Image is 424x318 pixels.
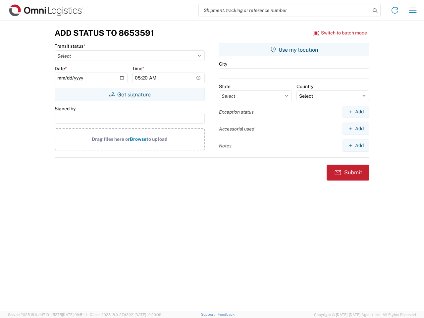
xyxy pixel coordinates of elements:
[130,136,146,142] span: Browse
[55,88,205,101] button: Get signature
[55,28,154,38] h3: Add Status to 8653591
[219,43,369,56] button: Use my location
[132,66,144,72] label: Time
[343,106,369,118] button: Add
[134,313,161,317] span: [DATE] 10:20:09
[219,126,254,132] label: Accessorial used
[343,139,369,152] button: Add
[218,312,235,316] a: Feedback
[219,143,232,149] label: Notes
[199,4,370,17] input: Shipment, tracking or reference number
[201,312,218,316] a: Support
[313,27,367,38] button: Switch to batch mode
[92,136,130,142] span: Drag files here or
[314,312,416,318] span: Copyright © [DATE]-[DATE] Agistix Inc., All Rights Reserved
[8,313,87,317] span: Server: 2025.18.0-dd719145275
[219,109,254,115] label: Exception status
[343,123,369,135] button: Add
[296,83,313,89] label: Country
[327,165,369,181] button: Submit
[55,66,67,72] label: Date
[55,43,85,49] label: Transit status
[219,83,231,89] label: State
[146,136,168,142] span: to upload
[219,61,227,67] label: City
[55,106,76,112] label: Signed by
[62,313,87,317] span: [DATE] 09:51:11
[90,313,161,317] span: Client: 2025.18.0-27d3021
